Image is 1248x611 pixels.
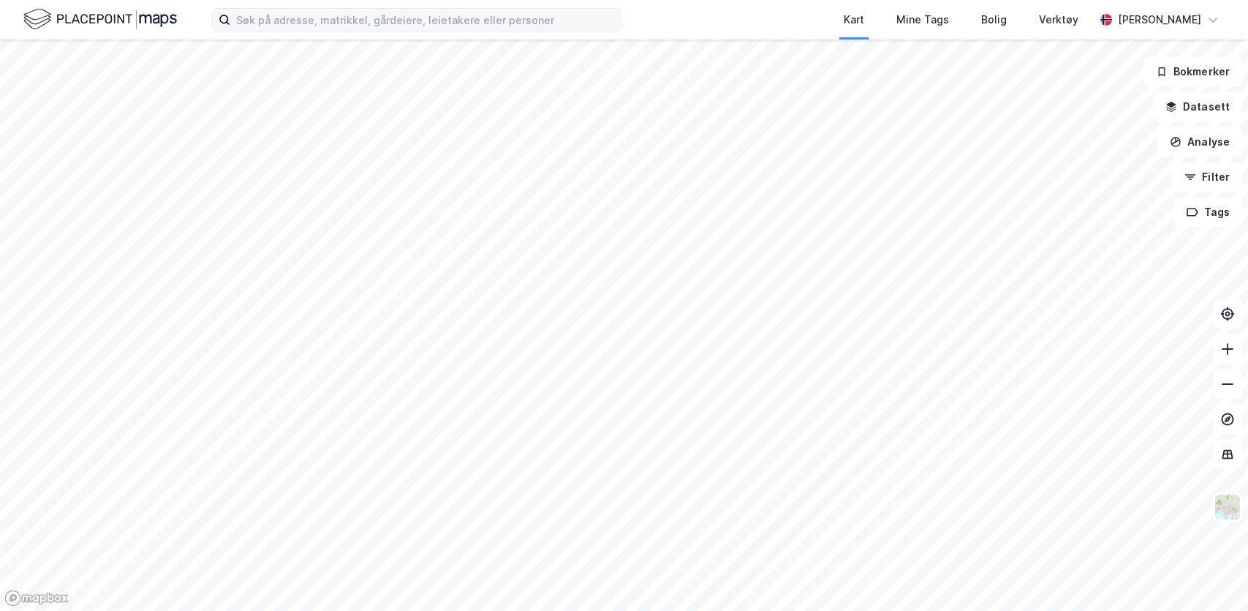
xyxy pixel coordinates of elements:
div: Bolig [981,11,1007,29]
div: Mine Tags [896,11,949,29]
div: Kontrollprogram for chat [1175,541,1248,611]
div: Kart [844,11,864,29]
img: logo.f888ab2527a4732fd821a326f86c7f29.svg [23,7,177,32]
iframe: Chat Widget [1175,541,1248,611]
div: [PERSON_NAME] [1118,11,1201,29]
div: Verktøy [1039,11,1078,29]
input: Søk på adresse, matrikkel, gårdeiere, leietakere eller personer [230,9,621,31]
